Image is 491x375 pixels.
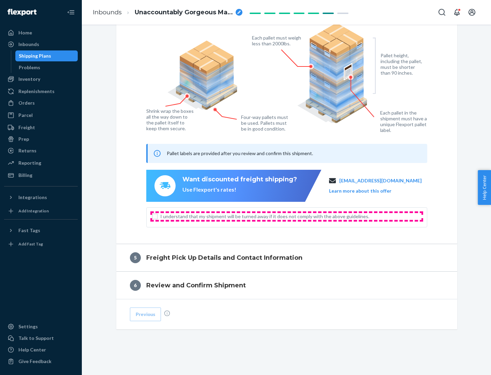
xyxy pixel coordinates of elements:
div: 6 [130,280,141,291]
figcaption: Pallet height, including the pallet, must be shorter than 90 inches. [381,52,425,76]
div: Reporting [18,160,41,166]
a: Reporting [4,157,78,168]
div: Inventory [18,76,40,82]
figcaption: Four-way pallets must be used. Pallets must be in good condition. [241,114,288,132]
div: Add Integration [18,208,49,214]
button: Give Feedback [4,356,78,367]
h4: Freight Pick Up Details and Contact Information [146,253,302,262]
figcaption: Each pallet must weigh less than 2000lbs. [252,35,303,46]
a: Orders [4,97,78,108]
a: [EMAIL_ADDRESS][DOMAIN_NAME] [339,177,422,184]
figcaption: Each pallet in the shipment must have a unique Flexport pallet label. [380,110,432,133]
div: Give Feedback [18,358,51,365]
div: Problems [19,64,40,71]
div: Help Center [18,346,46,353]
div: 5 [130,252,141,263]
div: Shipping Plans [19,52,51,59]
h4: Review and Confirm Shipment [146,281,246,290]
input: I understand that my shipment will be turned away if it does not comply with the above guidelines. [152,214,158,219]
button: Fast Tags [4,225,78,236]
div: Orders [18,100,35,106]
div: Settings [18,323,38,330]
a: Inbounds [4,39,78,50]
button: Open Search Box [435,5,449,19]
a: Add Integration [4,206,78,216]
button: Integrations [4,192,78,203]
div: Inbounds [18,41,39,48]
a: Inventory [4,74,78,85]
button: Help Center [478,170,491,205]
button: Previous [130,307,161,321]
a: Shipping Plans [15,50,78,61]
div: Prep [18,136,29,142]
div: Fast Tags [18,227,40,234]
a: Billing [4,170,78,181]
a: Parcel [4,110,78,121]
ol: breadcrumbs [87,2,248,22]
div: Use Flexport's rates! [182,186,297,194]
span: I understand that my shipment will be turned away if it does not comply with the above guidelines. [160,213,421,220]
a: Settings [4,321,78,332]
div: Integrations [18,194,47,201]
figcaption: Shrink wrap the boxes all the way down to the pallet itself to keep them secure. [146,108,195,131]
button: 5Freight Pick Up Details and Contact Information [116,244,457,271]
button: 6Review and Confirm Shipment [116,272,457,299]
a: Help Center [4,344,78,355]
a: Freight [4,122,78,133]
a: Home [4,27,78,38]
a: Inbounds [93,9,122,16]
span: Unaccountably Gorgeous Mandrill [135,8,233,17]
div: Home [18,29,32,36]
a: Replenishments [4,86,78,97]
a: Returns [4,145,78,156]
span: Pallet labels are provided after you review and confirm this shipment. [167,150,313,156]
a: Add Fast Tag [4,239,78,250]
div: Replenishments [18,88,55,95]
div: Parcel [18,112,33,119]
div: Want discounted freight shipping? [182,175,297,184]
button: Open notifications [450,5,464,19]
div: Billing [18,172,32,179]
div: Add Fast Tag [18,241,43,247]
a: Talk to Support [4,333,78,344]
a: Problems [15,62,78,73]
img: Flexport logo [8,9,36,16]
div: Freight [18,124,35,131]
button: Close Navigation [64,5,78,19]
button: Open account menu [465,5,479,19]
button: Learn more about this offer [329,187,391,194]
a: Prep [4,134,78,145]
div: Returns [18,147,36,154]
div: Talk to Support [18,335,54,342]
